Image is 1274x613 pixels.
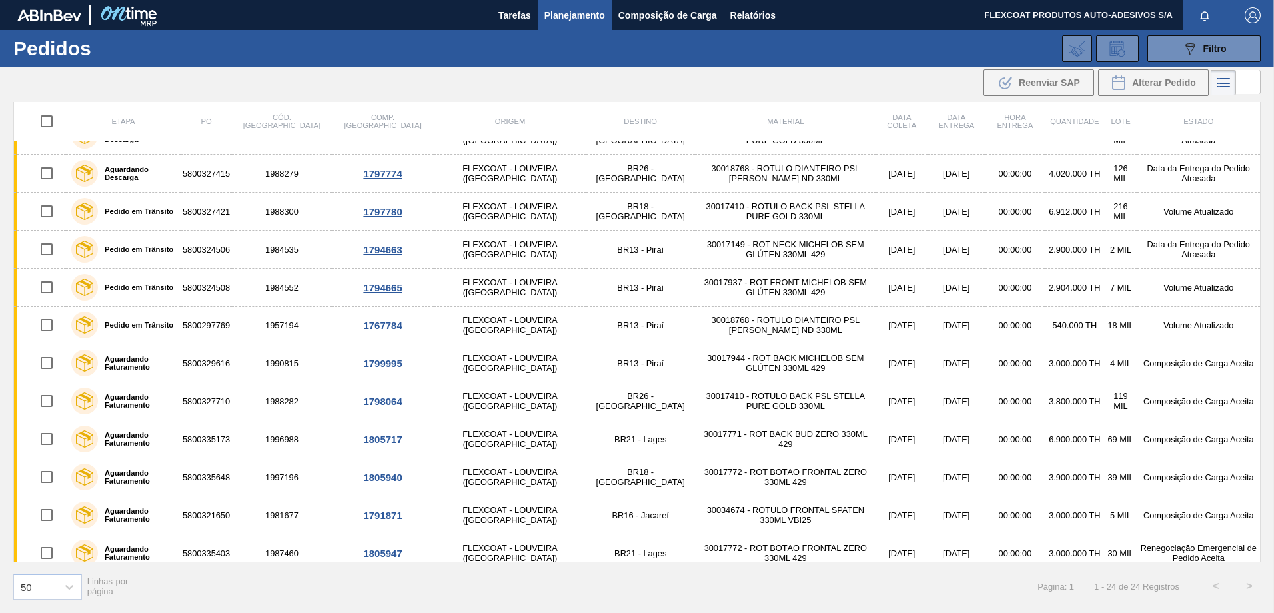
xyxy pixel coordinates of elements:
[876,269,928,306] td: [DATE]
[983,69,1094,96] div: Reenviar SAP
[1104,155,1137,193] td: 126 MIL
[14,382,1261,420] a: Aguardando Faturamento58003277101988282FLEXCOAT - LOUVEIRA ([GEOGRAPHIC_DATA])BR26 - [GEOGRAPHIC_...
[14,344,1261,382] a: Aguardando Faturamento58003296161990815FLEXCOAT - LOUVEIRA ([GEOGRAPHIC_DATA])BR13 - Piraí3001794...
[1104,269,1137,306] td: 7 MIL
[876,382,928,420] td: [DATE]
[334,396,432,407] div: 1798064
[434,155,586,193] td: FLEXCOAT - LOUVEIRA ([GEOGRAPHIC_DATA])
[997,113,1033,129] span: Hora Entrega
[1137,420,1261,458] td: Composição de Carga Aceita
[334,358,432,369] div: 1799995
[1236,70,1261,95] div: Visão em Cards
[181,534,232,572] td: 5800335403
[232,231,332,269] td: 1984535
[876,231,928,269] td: [DATE]
[98,431,175,447] label: Aguardando Faturamento
[14,306,1261,344] a: Pedido em Trânsito58002977691957194FLEXCOAT - LOUVEIRA ([GEOGRAPHIC_DATA])BR13 - Piraí30018768 - ...
[334,320,432,331] div: 1767784
[98,545,175,561] label: Aguardando Faturamento
[985,193,1045,231] td: 00:00:00
[1045,306,1104,344] td: 540.000 TH
[1132,77,1196,88] span: Alterar Pedido
[98,393,175,409] label: Aguardando Faturamento
[1137,306,1261,344] td: Volume Atualizado
[334,282,432,293] div: 1794665
[243,113,320,129] span: Cód. [GEOGRAPHIC_DATA]
[586,269,695,306] td: BR13 - Piraí
[434,306,586,344] td: FLEXCOAT - LOUVEIRA ([GEOGRAPHIC_DATA])
[1203,43,1227,54] span: Filtro
[1098,69,1209,96] div: Alterar Pedido
[1137,458,1261,496] td: Composição de Carga Aceita
[586,231,695,269] td: BR13 - Piraí
[695,344,876,382] td: 30017944 - ROT BACK MICHELOB SEM GLÚTEN 330ML 429
[14,269,1261,306] a: Pedido em Trânsito58003245081984552FLEXCOAT - LOUVEIRA ([GEOGRAPHIC_DATA])BR13 - Piraí30017937 - ...
[928,534,985,572] td: [DATE]
[1137,382,1261,420] td: Composição de Carga Aceita
[1183,6,1226,25] button: Notificações
[111,117,135,125] span: Etapa
[1233,570,1266,603] button: >
[985,496,1045,534] td: 00:00:00
[876,193,928,231] td: [DATE]
[1147,35,1261,62] button: Filtro
[181,344,232,382] td: 5800329616
[1104,496,1137,534] td: 5 MIL
[1137,496,1261,534] td: Composição de Carga Aceita
[767,117,804,125] span: Material
[181,269,232,306] td: 5800324508
[1045,269,1104,306] td: 2.904.000 TH
[1104,231,1137,269] td: 2 MIL
[985,231,1045,269] td: 00:00:00
[938,113,974,129] span: Data entrega
[928,496,985,534] td: [DATE]
[434,534,586,572] td: FLEXCOAT - LOUVEIRA ([GEOGRAPHIC_DATA])
[98,283,173,291] label: Pedido em Trânsito
[495,117,525,125] span: Origem
[181,193,232,231] td: 5800327421
[232,534,332,572] td: 1987460
[695,420,876,458] td: 30017771 - ROT BACK BUD ZERO 330ML 429
[1104,534,1137,572] td: 30 MIL
[1062,35,1092,62] div: Importar Negociações dos Pedidos
[87,576,129,596] span: Linhas por página
[695,382,876,420] td: 30017410 - ROTULO BACK PSL STELLA PURE GOLD 330ML
[434,269,586,306] td: FLEXCOAT - LOUVEIRA ([GEOGRAPHIC_DATA])
[985,458,1045,496] td: 00:00:00
[1137,344,1261,382] td: Composição de Carga Aceita
[1104,344,1137,382] td: 4 MIL
[1045,420,1104,458] td: 6.900.000 TH
[14,155,1261,193] a: Aguardando Descarga58003274151988279FLEXCOAT - LOUVEIRA ([GEOGRAPHIC_DATA])BR26 - [GEOGRAPHIC_DAT...
[985,155,1045,193] td: 00:00:00
[928,193,985,231] td: [DATE]
[98,469,175,485] label: Aguardando Faturamento
[344,113,421,129] span: Comp. [GEOGRAPHIC_DATA]
[695,155,876,193] td: 30018768 - ROTULO DIANTEIRO PSL [PERSON_NAME] ND 330ML
[618,7,717,23] span: Composição de Carga
[201,117,211,125] span: PO
[14,458,1261,496] a: Aguardando Faturamento58003356481997196FLEXCOAT - LOUVEIRA ([GEOGRAPHIC_DATA])BR18 - [GEOGRAPHIC_...
[334,206,432,217] div: 1797780
[181,231,232,269] td: 5800324506
[876,306,928,344] td: [DATE]
[232,193,332,231] td: 1988300
[14,496,1261,534] a: Aguardando Faturamento58003216501981677FLEXCOAT - LOUVEIRA ([GEOGRAPHIC_DATA])BR16 - Jacareí30034...
[928,458,985,496] td: [DATE]
[232,306,332,344] td: 1957194
[586,306,695,344] td: BR13 - Piraí
[985,306,1045,344] td: 00:00:00
[13,41,213,56] h1: Pedidos
[434,193,586,231] td: FLEXCOAT - LOUVEIRA ([GEOGRAPHIC_DATA])
[1245,7,1261,23] img: Logout
[232,269,332,306] td: 1984552
[928,344,985,382] td: [DATE]
[181,155,232,193] td: 5800327415
[928,231,985,269] td: [DATE]
[695,534,876,572] td: 30017772 - ROT BOTÃO FRONTAL ZERO 330ML 429
[1104,193,1137,231] td: 216 MIL
[1211,70,1236,95] div: Visão em Lista
[1045,231,1104,269] td: 2.900.000 TH
[434,458,586,496] td: FLEXCOAT - LOUVEIRA ([GEOGRAPHIC_DATA])
[586,420,695,458] td: BR21 - Lages
[434,231,586,269] td: FLEXCOAT - LOUVEIRA ([GEOGRAPHIC_DATA])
